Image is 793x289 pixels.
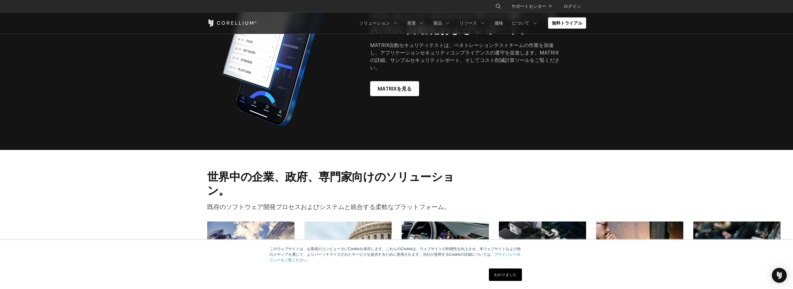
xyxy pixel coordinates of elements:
img: 自動車 [402,221,489,276]
font: 既存のソフトウェア開発プロセスおよびシステムと統合する柔軟なプラットフォーム。 [207,203,450,211]
img: 教育 [596,221,683,276]
font: 製品 [433,20,442,26]
font: 世界中の企業、政府、専門家向けのソリューション。 [207,170,454,197]
div: ナビゲーションメニュー [356,17,586,29]
button: 検索 [493,1,504,12]
font: MATRIX自動セキュリティテストは、ペネトレーションテストチームの作業を加速し、アプリケーションセキュリティコンプライアンスの遵守を促進します。MATRIXの詳細、サンプルセキュリティレポート... [370,42,560,71]
div: インターコムメッセンジャーを開く [772,268,787,283]
font: ソリューション [359,20,390,26]
font: ログイン [564,3,581,9]
img: ハードウェア [499,221,586,276]
font: 価格 [494,20,503,26]
img: 企業 [207,221,294,276]
img: 政府 [304,221,392,276]
a: MATRIXを見る [370,81,419,96]
font: サポートセンター [511,3,546,9]
a: コレリウムホーム [207,19,257,27]
a: わかりました [489,268,522,281]
font: 無料トライアル [552,20,582,26]
img: ジャーナリズム [693,221,781,276]
div: ナビゲーションメニュー [488,1,586,12]
font: わかりました [494,273,517,277]
font: 産業 [407,20,416,26]
font: iOS および Android 向けの新しい MATRIX 自動化およびレポート。 [370,8,556,36]
font: について [512,20,529,26]
font: このウェブサイトは、お客様のコンピュータにCookieを保存します。これらのCookieは、ウェブサイトの利便性を向上させ、本ウェブサイトおよび他のメディアを通じて、よりパーソナライズされたサー... [270,247,521,257]
font: リソース [460,20,477,26]
font: MATRIXを見る [378,86,412,92]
